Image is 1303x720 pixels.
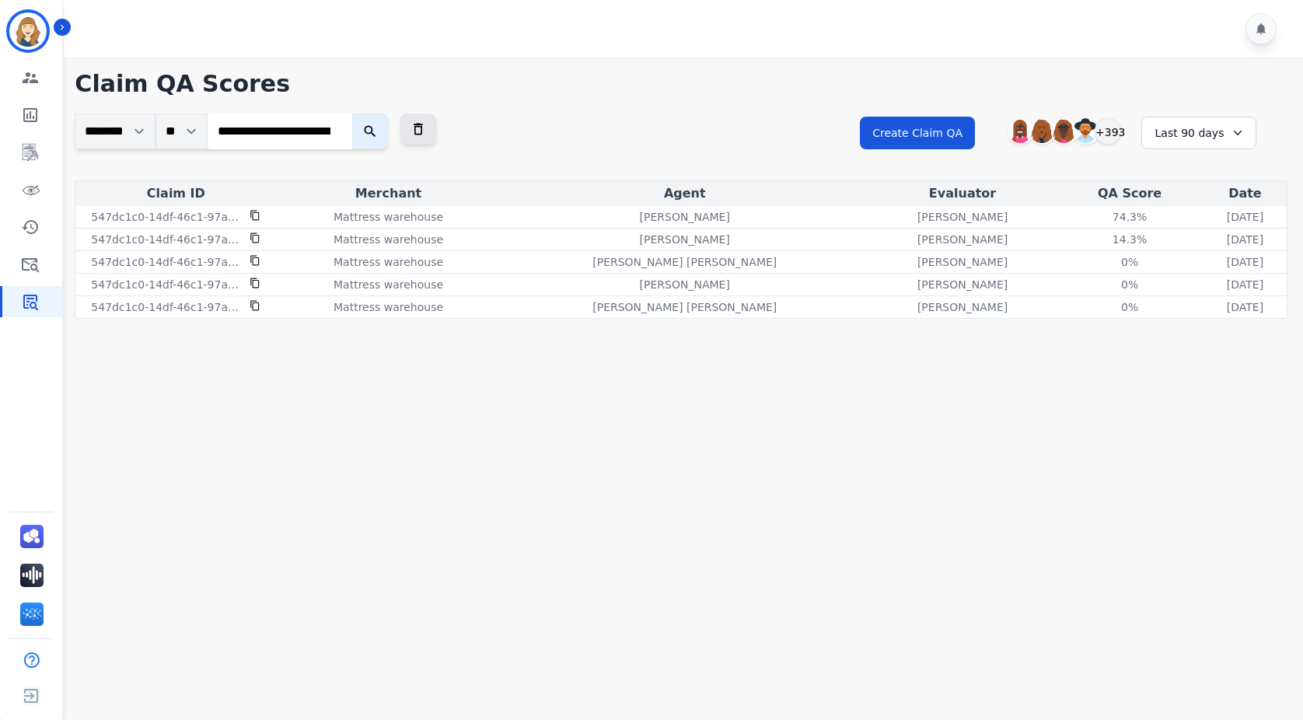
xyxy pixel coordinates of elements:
[1227,254,1263,270] p: [DATE]
[917,209,1008,225] p: [PERSON_NAME]
[1227,232,1263,247] p: [DATE]
[592,254,777,270] p: [PERSON_NAME] [PERSON_NAME]
[1095,254,1165,270] div: 0%
[1227,209,1263,225] p: [DATE]
[91,232,240,247] p: 547dc1c0-14df-46c1-97a1-b66194e8c7b5
[1095,232,1165,247] div: 14.3%
[1095,118,1121,145] div: +393
[504,184,866,203] div: Agent
[9,12,47,50] img: Bordered avatar
[1095,277,1165,292] div: 0%
[1207,184,1284,203] div: Date
[917,232,1008,247] p: [PERSON_NAME]
[91,299,240,315] p: 547dc1c0-14df-46c1-97a1-b66194e8c7b5
[334,232,443,247] p: Mattress warehouse
[79,184,273,203] div: Claim ID
[75,70,1287,98] h1: Claim QA Scores
[860,117,975,149] button: Create Claim QA
[640,232,730,247] p: [PERSON_NAME]
[1095,299,1165,315] div: 0%
[91,277,240,292] p: 547dc1c0-14df-46c1-97a1-b66194e8c7b5
[334,299,443,315] p: Mattress warehouse
[334,209,443,225] p: Mattress warehouse
[917,254,1008,270] p: [PERSON_NAME]
[1059,184,1200,203] div: QA Score
[91,209,240,225] p: 547dc1c0-14df-46c1-97a1-b66194e8c7b5
[917,299,1008,315] p: [PERSON_NAME]
[91,254,240,270] p: 547dc1c0-14df-46c1-97a1-b66194e8c7b5
[1095,209,1165,225] div: 74.3%
[334,254,443,270] p: Mattress warehouse
[872,184,1053,203] div: Evaluator
[1141,117,1256,149] div: Last 90 days
[640,277,730,292] p: [PERSON_NAME]
[1227,277,1263,292] p: [DATE]
[917,277,1008,292] p: [PERSON_NAME]
[1227,299,1263,315] p: [DATE]
[592,299,777,315] p: [PERSON_NAME] [PERSON_NAME]
[334,277,443,292] p: Mattress warehouse
[640,209,730,225] p: [PERSON_NAME]
[279,184,497,203] div: Merchant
